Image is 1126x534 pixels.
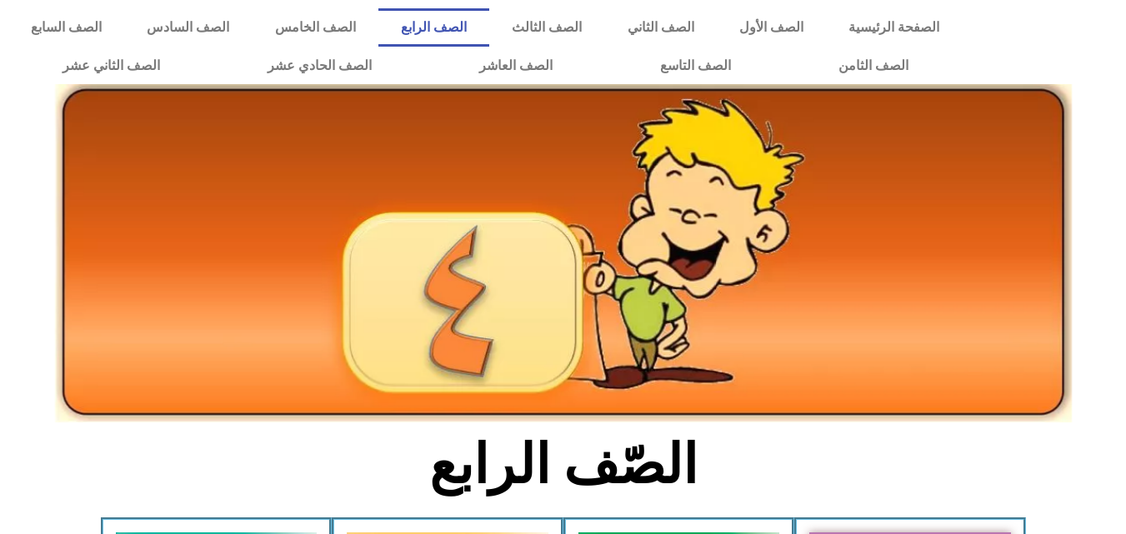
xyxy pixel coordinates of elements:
a: الصف الأول [717,8,826,47]
a: الصف الثاني عشر [8,47,213,85]
a: الصف السابع [8,8,124,47]
a: الصف العاشر [425,47,606,85]
a: الصف الثالث [489,8,604,47]
a: الصف التاسع [606,47,784,85]
a: الصف الثامن [784,47,962,85]
a: الصف الحادي عشر [213,47,425,85]
a: الصف الخامس [253,8,378,47]
a: الصف الرابع [378,8,489,47]
a: الصف السادس [124,8,252,47]
a: الصف الثاني [605,8,717,47]
h2: الصّف الرابع [288,432,838,497]
a: الصفحة الرئيسية [826,8,962,47]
